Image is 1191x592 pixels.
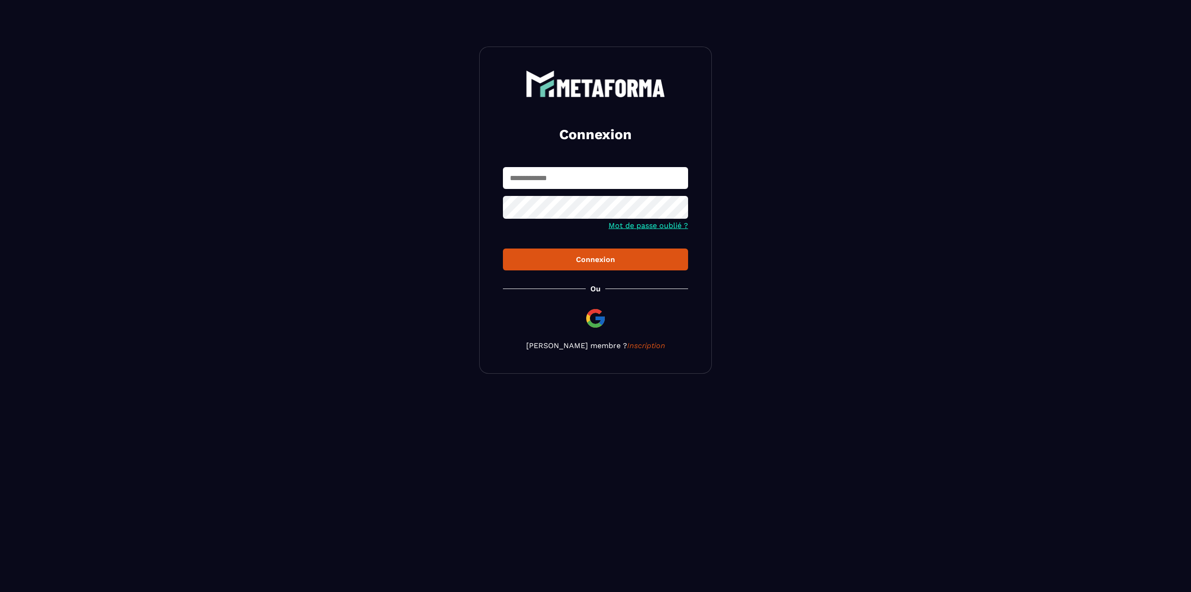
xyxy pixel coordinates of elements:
h2: Connexion [514,125,677,144]
img: logo [526,70,665,97]
a: Inscription [627,341,665,350]
p: [PERSON_NAME] membre ? [503,341,688,350]
button: Connexion [503,249,688,270]
a: logo [503,70,688,97]
p: Ou [590,284,601,293]
div: Connexion [510,255,681,264]
a: Mot de passe oublié ? [609,221,688,230]
img: google [584,307,607,330]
